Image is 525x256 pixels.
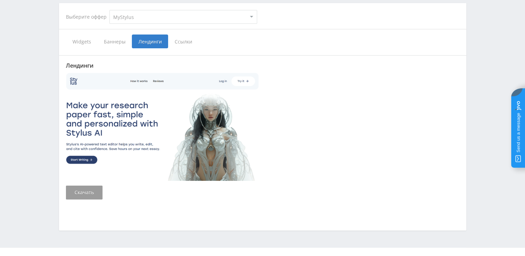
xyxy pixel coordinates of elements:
div: Выберите оффер [66,14,109,20]
a: Скачать [66,186,103,199]
span: Баннеры [97,35,132,48]
span: Widgets [66,35,97,48]
span: Ссылки [168,35,199,48]
div: Лендинги [66,62,459,69]
img: stylus-land1.png [66,72,259,181]
span: Лендинги [132,35,168,48]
